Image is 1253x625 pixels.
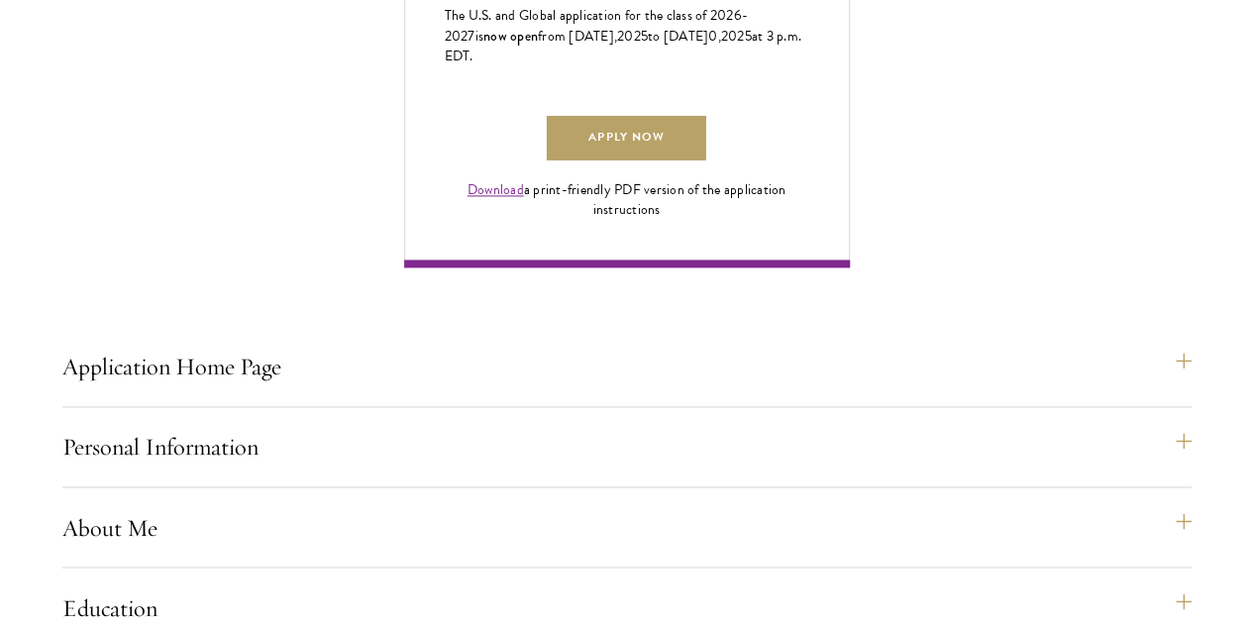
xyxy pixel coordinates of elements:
a: Apply Now [547,116,705,160]
span: from [DATE], [538,26,617,47]
span: at 3 p.m. EDT. [445,26,802,66]
span: 6 [734,5,742,26]
span: 5 [641,26,648,47]
span: , [718,26,721,47]
span: 202 [617,26,641,47]
a: Download [468,179,524,200]
span: 202 [721,26,745,47]
span: to [DATE] [648,26,708,47]
span: 0 [708,26,717,47]
button: About Me [62,503,1192,551]
span: is [475,26,484,47]
button: Application Home Page [62,343,1192,390]
div: a print-friendly PDF version of the application instructions [445,180,809,220]
span: -202 [445,5,749,47]
button: Personal Information [62,423,1192,470]
span: 7 [468,26,474,47]
span: now open [483,26,538,46]
span: The U.S. and Global application for the class of 202 [445,5,734,26]
span: 5 [745,26,752,47]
